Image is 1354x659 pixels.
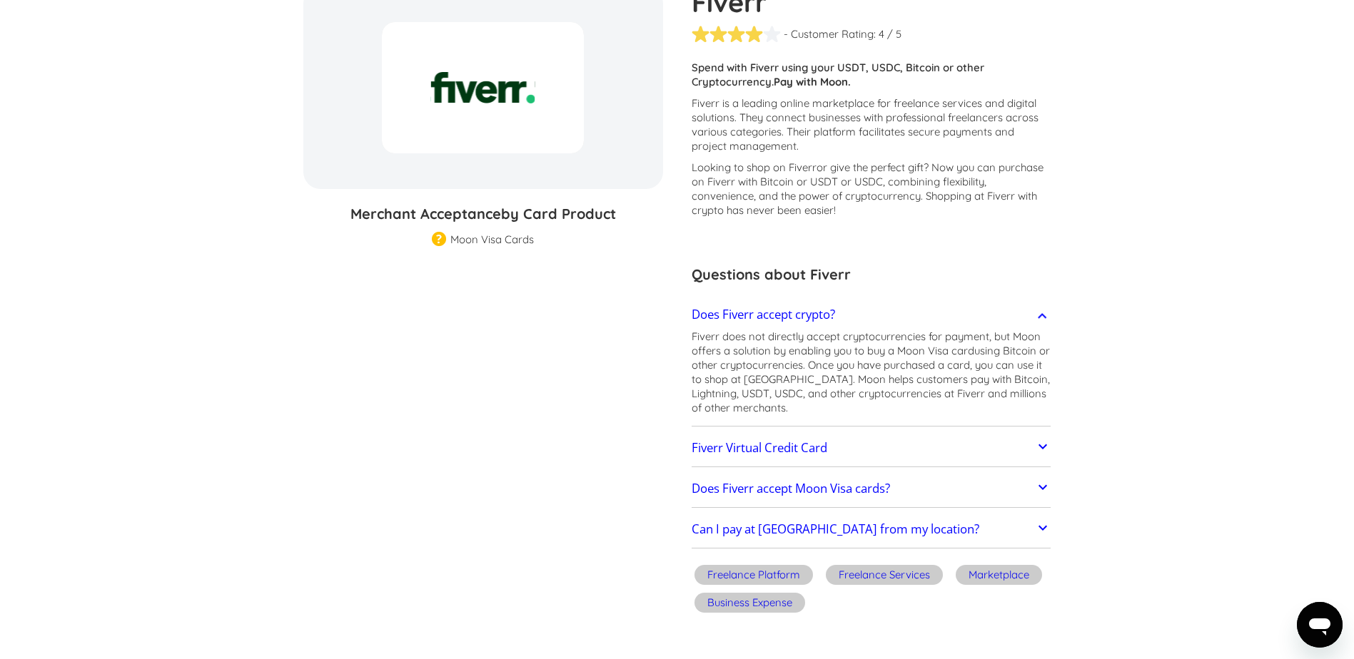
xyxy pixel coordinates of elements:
[692,264,1051,285] h3: Questions about Fiverr
[1297,602,1343,648] iframe: Button to launch messaging window
[879,27,884,41] div: 4
[823,563,946,591] a: Freelance Services
[784,27,876,41] div: - Customer Rating:
[692,481,890,496] h2: Does Fiverr accept Moon Visa cards?
[692,300,1051,329] a: Does Fiverr accept crypto?
[839,568,930,582] div: Freelance Services
[707,596,792,610] div: Business Expense
[692,433,1051,463] a: Fiverr Virtual Credit Card
[692,515,1051,545] a: Can I pay at [GEOGRAPHIC_DATA] from my location?
[707,568,800,582] div: Freelance Platform
[817,160,924,174] span: or give the perfect gift
[692,96,1051,153] p: Fiverr is a leading online marketplace for freelance services and digital solutions. They connect...
[692,61,1051,89] p: Spend with Fiverr using your USDT, USDC, Bitcoin or other Cryptocurrency.
[692,441,827,455] h2: Fiverr Virtual Credit Card
[450,233,534,247] div: Moon Visa Cards
[501,205,616,223] span: by Card Product
[774,75,851,88] strong: Pay with Moon.
[692,474,1051,504] a: Does Fiverr accept Moon Visa cards?
[303,203,663,225] h3: Merchant Acceptance
[887,27,901,41] div: / 5
[692,522,979,536] h2: Can I pay at [GEOGRAPHIC_DATA] from my location?
[953,563,1045,591] a: Marketplace
[969,568,1029,582] div: Marketplace
[692,307,835,322] h2: Does Fiverr accept crypto?
[692,160,1051,218] p: Looking to shop on Fiverr ? Now you can purchase on Fiverr with Bitcoin or USDT or USDC, combinin...
[692,329,1051,415] p: Fiverr does not directly accept cryptocurrencies for payment, but Moon offers a solution by enabl...
[692,591,808,618] a: Business Expense
[692,563,816,591] a: Freelance Platform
